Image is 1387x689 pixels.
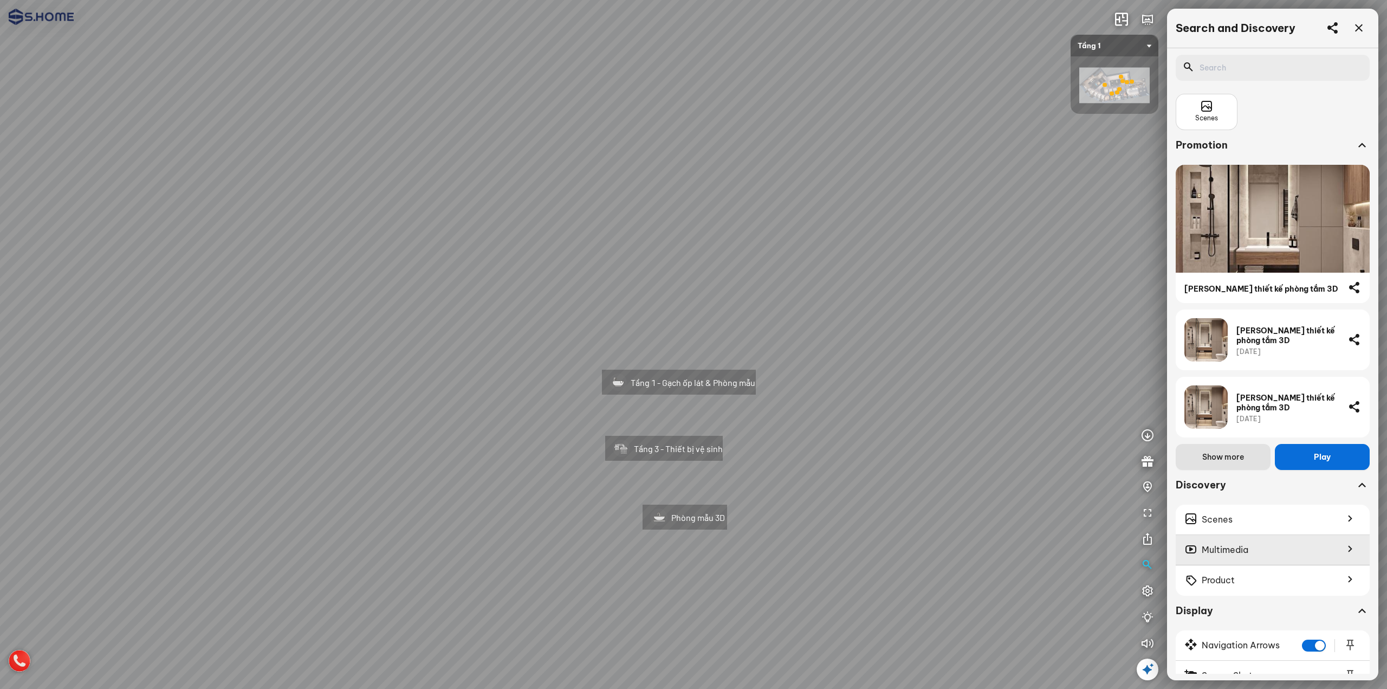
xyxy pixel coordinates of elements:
[1176,604,1354,617] div: Display
[1236,347,1339,356] div: [DATE]
[1176,22,1295,35] div: Search and Discovery
[1176,444,1271,470] button: Show more
[1202,669,1253,682] span: Screen Shot
[9,650,30,672] img: hotline_icon_VCHHFN9JCFPE.png
[1078,35,1151,56] span: Tầng 1
[1141,455,1154,468] img: Style_gift_EGDFYRADE66.svg
[1236,415,1339,423] div: [DATE]
[1176,139,1354,152] div: Promotion
[1275,444,1370,470] button: Play
[1079,68,1150,104] img: shome_ha_dong_l_ZJLELUXWZUJH.png
[1202,452,1244,462] span: Show more
[1176,479,1370,505] div: Discovery
[1202,574,1235,587] span: Product
[1202,513,1233,526] span: Scenes
[9,9,74,25] img: logo
[1202,543,1248,557] span: Multimedia
[1314,452,1331,462] span: Play
[1176,139,1370,165] div: Promotion
[1184,284,1339,294] div: [PERSON_NAME] thiết kế phòng tắm 3D
[1236,326,1339,345] div: [PERSON_NAME] thiết kế phòng tắm 3D
[1176,479,1354,492] div: Discovery
[1236,393,1339,413] div: [PERSON_NAME] thiết kế phòng tắm 3D
[1202,639,1280,652] span: Navigation Arrows
[1195,113,1218,124] span: Scenes
[1200,62,1352,73] input: Search
[1176,604,1370,630] div: Display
